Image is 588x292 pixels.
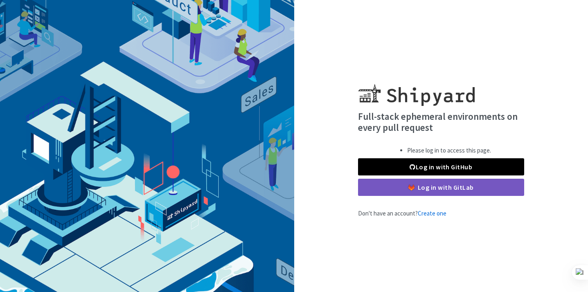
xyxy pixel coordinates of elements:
h4: Full-stack ephemeral environments on every pull request [358,111,524,133]
a: Log in with GitLab [358,179,524,196]
img: Shipyard logo [358,74,475,106]
li: Please log in to access this page. [407,146,491,155]
a: Create one [418,209,446,217]
a: Log in with GitHub [358,158,524,175]
img: gitlab-color.svg [408,184,415,191]
span: Don't have an account? [358,209,446,217]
